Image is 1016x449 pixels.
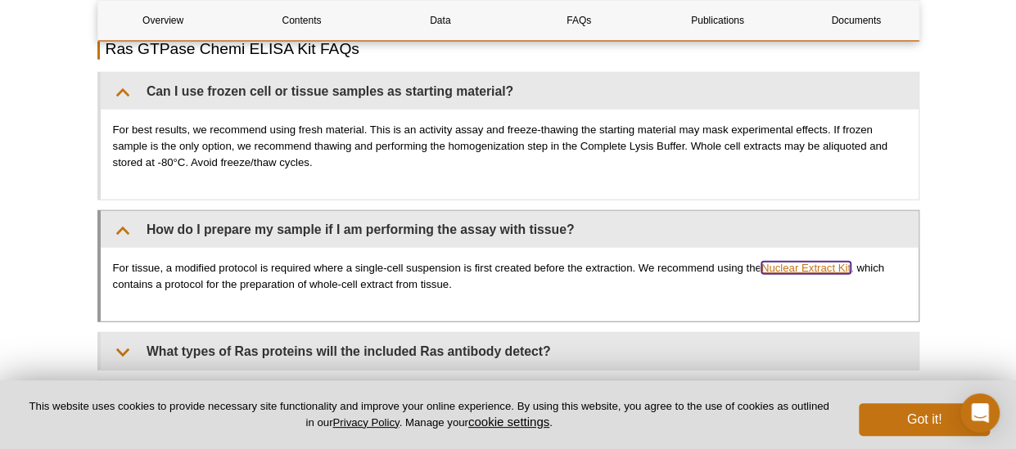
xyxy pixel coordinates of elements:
[26,399,832,430] p: This website uses cookies to provide necessary site functionality and improve your online experie...
[113,122,906,171] p: For best results, we recommend using fresh material. This is an activity assay and freeze-thawing...
[761,262,851,274] a: Nuclear Extract Kit
[652,1,783,40] a: Publications
[375,1,505,40] a: Data
[960,393,1000,433] div: Open Intercom Messenger
[101,211,919,248] summary: How do I prepare my sample if I am performing the assay with tissue?
[791,1,921,40] a: Documents
[859,403,990,436] button: Got it!
[113,260,906,293] p: For tissue, a modified protocol is required where a single-cell suspension is first created befor...
[101,73,919,110] summary: Can I use frozen cell or tissue samples as starting material?
[101,333,919,370] summary: What types of Ras proteins will the included Ras antibody detect?
[468,415,549,429] button: cookie settings
[237,1,367,40] a: Contents
[513,1,643,40] a: FAQs
[97,38,919,60] h2: Ras GTPase Chemi ELISA Kit FAQs
[332,416,399,429] a: Privacy Policy
[98,1,228,40] a: Overview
